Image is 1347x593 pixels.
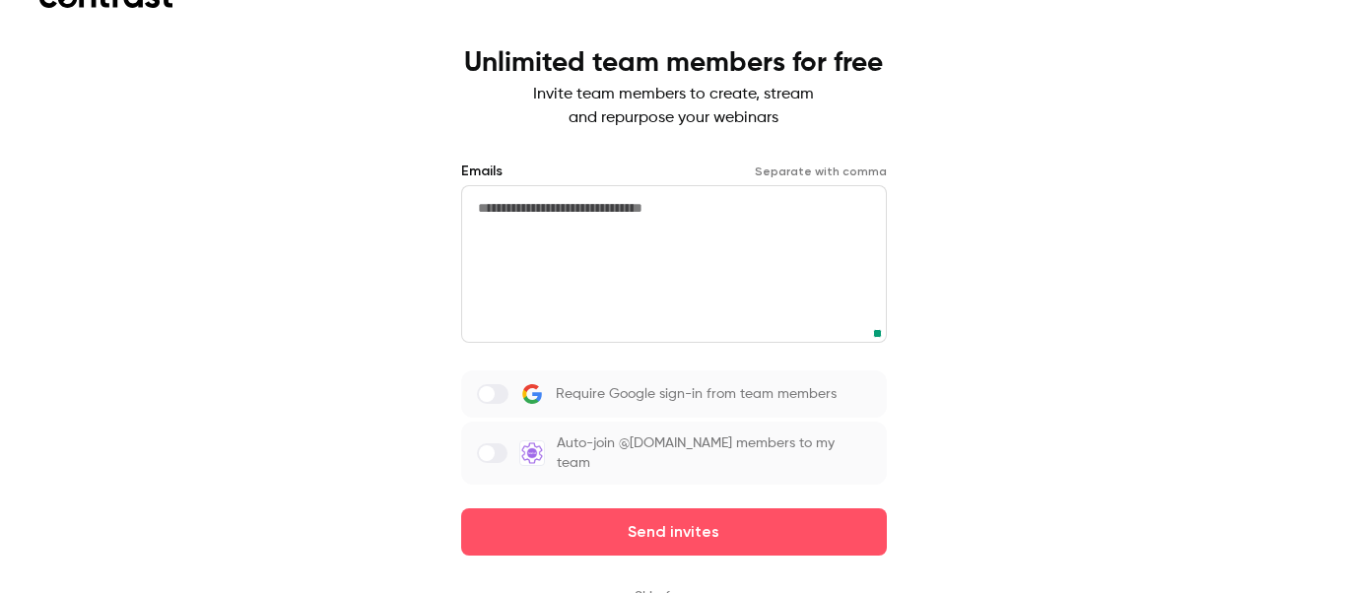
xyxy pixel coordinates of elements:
[464,47,883,79] h1: Unlimited team members for free
[464,83,883,130] p: Invite team members to create, stream and repurpose your webinars
[520,441,544,465] img: Scal-IA
[461,422,887,485] label: Auto-join @[DOMAIN_NAME] members to my team
[461,370,887,418] label: Require Google sign-in from team members
[755,164,887,179] p: Separate with comma
[461,508,887,556] button: Send invites
[461,162,503,181] label: Emails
